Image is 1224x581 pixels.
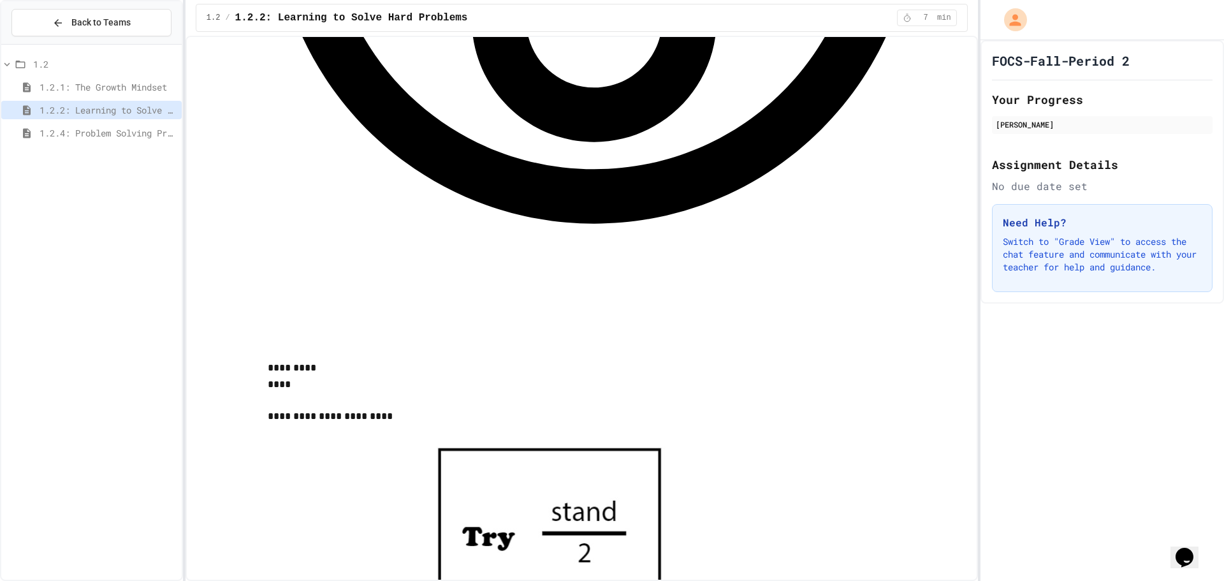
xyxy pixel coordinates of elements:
[71,16,131,29] span: Back to Teams
[992,156,1213,173] h2: Assignment Details
[996,119,1209,130] div: [PERSON_NAME]
[235,10,468,26] span: 1.2.2: Learning to Solve Hard Problems
[992,179,1213,194] div: No due date set
[992,91,1213,108] h2: Your Progress
[40,80,177,94] span: 1.2.1: The Growth Mindset
[225,13,229,23] span: /
[1170,530,1211,568] iframe: chat widget
[1003,235,1202,274] p: Switch to "Grade View" to access the chat feature and communicate with your teacher for help and ...
[40,126,177,140] span: 1.2.4: Problem Solving Practice
[11,9,171,36] button: Back to Teams
[207,13,221,23] span: 1.2
[915,13,936,23] span: 7
[937,13,951,23] span: min
[40,103,177,117] span: 1.2.2: Learning to Solve Hard Problems
[1003,215,1202,230] h3: Need Help?
[992,52,1130,70] h1: FOCS-Fall-Period 2
[33,57,177,71] span: 1.2
[991,5,1030,34] div: My Account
